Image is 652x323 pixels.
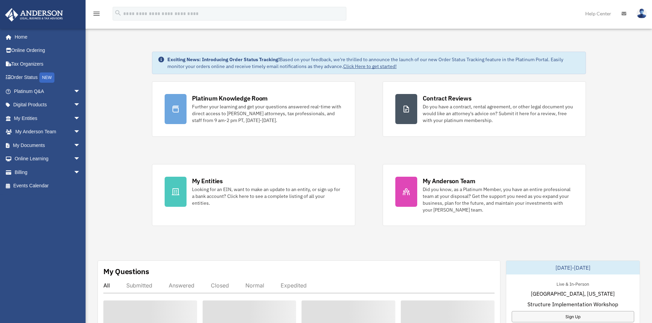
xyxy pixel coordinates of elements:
[5,165,91,179] a: Billingarrow_drop_down
[74,111,87,125] span: arrow_drop_down
[5,138,91,152] a: My Documentsarrow_drop_down
[74,152,87,166] span: arrow_drop_down
[5,30,87,44] a: Home
[423,103,573,124] div: Do you have a contract, rental agreement, or other legal document you would like an attorney's ad...
[343,63,397,69] a: Click Here to get started!
[126,282,152,289] div: Submitted
[423,186,573,213] div: Did you know, as a Platinum Member, you have an entire professional team at your disposal? Get th...
[245,282,264,289] div: Normal
[281,282,307,289] div: Expedited
[423,177,475,185] div: My Anderson Team
[5,179,91,193] a: Events Calendar
[92,12,101,18] a: menu
[167,56,280,63] strong: Exciting News: Introducing Order Status Tracking!
[5,57,91,71] a: Tax Organizers
[527,300,618,308] span: Structure Implementation Workshop
[5,152,91,166] a: Online Learningarrow_drop_down
[152,164,355,226] a: My Entities Looking for an EIN, want to make an update to an entity, or sign up for a bank accoun...
[74,98,87,112] span: arrow_drop_down
[531,290,615,298] span: [GEOGRAPHIC_DATA], [US_STATE]
[192,177,223,185] div: My Entities
[5,125,91,139] a: My Anderson Teamarrow_drop_down
[3,8,65,22] img: Anderson Advisors Platinum Portal
[5,71,91,85] a: Order StatusNEW
[192,94,268,103] div: Platinum Knowledge Room
[39,72,54,83] div: NEW
[551,280,595,287] div: Live & In-Person
[5,111,91,125] a: My Entitiesarrow_drop_down
[5,84,91,98] a: Platinum Q&Aarrow_drop_down
[512,311,634,322] a: Sign Up
[5,98,91,112] a: Digital Productsarrow_drop_down
[74,138,87,152] span: arrow_drop_down
[637,9,647,18] img: User Pic
[169,282,194,289] div: Answered
[383,81,586,137] a: Contract Reviews Do you have a contract, rental agreement, or other legal document you would like...
[114,9,122,17] i: search
[152,81,355,137] a: Platinum Knowledge Room Further your learning and get your questions answered real-time with dire...
[192,186,343,206] div: Looking for an EIN, want to make an update to an entity, or sign up for a bank account? Click her...
[92,10,101,18] i: menu
[506,261,640,274] div: [DATE]-[DATE]
[211,282,229,289] div: Closed
[167,56,580,70] div: Based on your feedback, we're thrilled to announce the launch of our new Order Status Tracking fe...
[74,165,87,179] span: arrow_drop_down
[423,94,472,103] div: Contract Reviews
[74,84,87,98] span: arrow_drop_down
[5,44,91,57] a: Online Ordering
[103,266,149,277] div: My Questions
[383,164,586,226] a: My Anderson Team Did you know, as a Platinum Member, you have an entire professional team at your...
[103,282,110,289] div: All
[74,125,87,139] span: arrow_drop_down
[192,103,343,124] div: Further your learning and get your questions answered real-time with direct access to [PERSON_NAM...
